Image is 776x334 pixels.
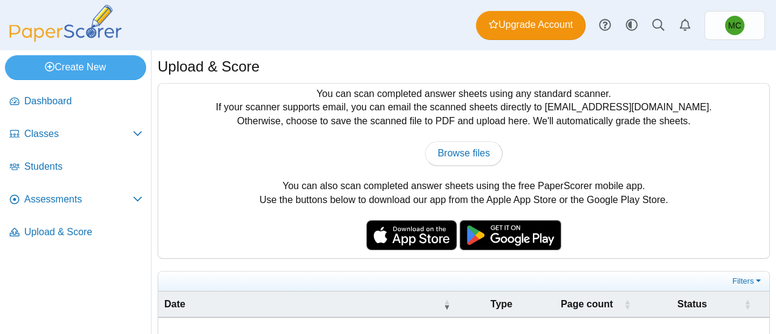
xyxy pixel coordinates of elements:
[704,11,765,40] a: Margaret Carpenter
[643,298,741,311] span: Status
[158,56,259,77] h1: Upload & Score
[366,220,457,250] img: apple-store-badge.svg
[729,275,766,287] a: Filters
[5,185,147,215] a: Assessments
[164,298,441,311] span: Date
[24,225,142,239] span: Upload & Score
[5,5,126,42] img: PaperScorer
[744,298,751,310] span: Status : Activate to sort
[463,298,541,311] span: Type
[5,87,147,116] a: Dashboard
[5,120,147,149] a: Classes
[5,218,147,247] a: Upload & Score
[672,12,698,39] a: Alerts
[443,298,450,310] span: Date : Activate to remove sorting
[24,127,133,141] span: Classes
[5,33,126,44] a: PaperScorer
[24,160,142,173] span: Students
[158,84,769,258] div: You can scan completed answer sheets using any standard scanner. If your scanner supports email, ...
[425,141,503,165] a: Browse files
[476,11,586,40] a: Upgrade Account
[725,16,744,35] span: Margaret Carpenter
[438,148,490,158] span: Browse files
[5,55,146,79] a: Create New
[24,193,133,206] span: Assessments
[728,21,741,30] span: Margaret Carpenter
[489,18,573,32] span: Upgrade Account
[24,95,142,108] span: Dashboard
[552,298,621,311] span: Page count
[460,220,561,250] img: google-play-badge.png
[624,298,631,310] span: Page count : Activate to sort
[5,153,147,182] a: Students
